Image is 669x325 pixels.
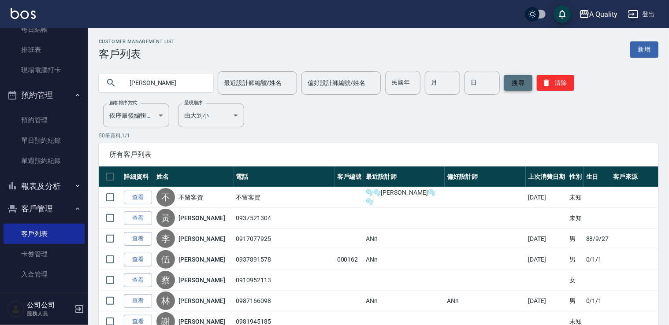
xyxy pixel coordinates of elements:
[584,249,611,270] td: 0/1/1
[178,234,225,243] a: [PERSON_NAME]
[156,209,175,227] div: 黃
[4,224,85,244] a: 客戶列表
[124,191,152,204] a: 查看
[124,273,152,287] a: 查看
[178,214,225,222] a: [PERSON_NAME]
[184,100,203,106] label: 呈現順序
[567,291,584,311] td: 男
[4,60,85,80] a: 現場電腦打卡
[335,166,364,187] th: 客戶編號
[590,9,618,20] div: A Quality
[27,310,72,318] p: 服務人員
[234,229,335,249] td: 0917077925
[4,175,85,198] button: 報表及分析
[7,300,25,318] img: Person
[156,292,175,310] div: 林
[611,166,658,187] th: 客戶來源
[178,255,225,264] a: [PERSON_NAME]
[178,296,225,305] a: [PERSON_NAME]
[445,291,526,311] td: ANn
[4,244,85,264] a: 卡券管理
[584,166,611,187] th: 生日
[567,270,584,291] td: 女
[364,249,445,270] td: ANn
[526,187,567,208] td: [DATE]
[234,208,335,229] td: 0937521304
[335,249,364,270] td: 000162
[99,132,658,140] p: 50 筆資料, 1 / 1
[554,5,571,23] button: save
[445,166,526,187] th: 偏好設計師
[154,166,234,187] th: 姓名
[567,249,584,270] td: 男
[364,291,445,311] td: ANn
[364,187,445,208] td: 🫧🫧[PERSON_NAME]🫧🫧
[4,264,85,284] a: 入金管理
[567,208,584,229] td: 未知
[234,166,335,187] th: 電話
[526,229,567,249] td: [DATE]
[99,48,175,60] h3: 客戶列表
[537,75,574,91] button: 清除
[27,301,72,310] h5: 公司公司
[234,249,335,270] td: 0937891578
[156,229,175,248] div: 李
[4,19,85,40] a: 每日結帳
[567,187,584,208] td: 未知
[156,250,175,269] div: 伍
[124,211,152,225] a: 查看
[99,39,175,44] h2: Customer Management List
[109,100,137,106] label: 顧客排序方式
[109,150,648,159] span: 所有客戶列表
[364,166,445,187] th: 最近設計師
[576,5,621,23] button: A Quality
[4,40,85,60] a: 排班表
[526,249,567,270] td: [DATE]
[4,84,85,107] button: 預約管理
[103,103,169,127] div: 依序最後編輯時間
[526,166,567,187] th: 上次消費日期
[630,41,658,58] a: 新增
[567,166,584,187] th: 性別
[567,229,584,249] td: 男
[364,229,445,249] td: ANn
[124,253,152,266] a: 查看
[156,188,175,207] div: 不
[156,271,175,289] div: 蔡
[4,130,85,151] a: 單日預約紀錄
[234,291,335,311] td: 0987166098
[11,8,36,19] img: Logo
[504,75,532,91] button: 搜尋
[178,103,244,127] div: 由大到小
[178,276,225,284] a: [PERSON_NAME]
[624,6,658,22] button: 登出
[4,197,85,220] button: 客戶管理
[234,270,335,291] td: 0910952113
[122,166,154,187] th: 詳細資料
[123,71,206,95] input: 搜尋關鍵字
[178,193,203,202] a: 不留客資
[124,232,152,246] a: 查看
[526,291,567,311] td: [DATE]
[124,294,152,308] a: 查看
[584,229,611,249] td: 88/9/27
[4,110,85,130] a: 預約管理
[234,187,335,208] td: 不留客資
[4,151,85,171] a: 單週預約紀錄
[584,291,611,311] td: 0/1/1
